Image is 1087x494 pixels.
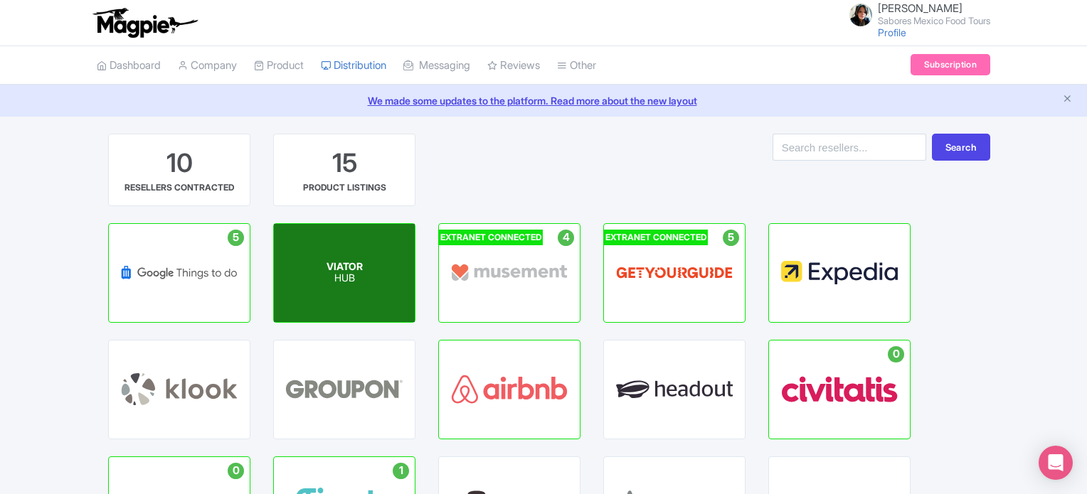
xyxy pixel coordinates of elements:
a: Dashboard [97,46,161,85]
a: EXTRANET CONNECTED 5 [603,223,746,323]
a: 5 [108,223,250,323]
img: logo-ab69f6fb50320c5b225c76a69d11143b.png [90,7,200,38]
div: PRODUCT LISTINGS [303,181,386,194]
div: Open Intercom Messenger [1039,446,1073,480]
button: Close announcement [1062,92,1073,108]
a: Profile [878,26,906,38]
button: Search [932,134,990,161]
a: Company [178,46,237,85]
a: Subscription [911,54,990,75]
a: EXTRANET CONNECTED 5 VIATOR HUB [273,223,415,323]
div: 10 [166,146,193,181]
small: Sabores Mexico Food Tours [878,16,990,26]
a: Other [557,46,596,85]
a: Reviews [487,46,540,85]
a: Messaging [403,46,470,85]
img: tyjyglbsnjqociiytsre.jpg [849,4,872,26]
span: VIATOR [327,260,363,272]
a: 15 PRODUCT LISTINGS [273,134,415,206]
a: [PERSON_NAME] Sabores Mexico Food Tours [841,3,990,26]
a: 0 [768,340,911,439]
a: EXTRANET CONNECTED 4 [438,223,580,323]
input: Search resellers... [773,134,926,161]
div: 15 [332,146,357,181]
span: [PERSON_NAME] [878,1,963,15]
div: RESELLERS CONTRACTED [124,181,234,194]
a: Product [254,46,304,85]
p: HUB [327,273,363,285]
a: Distribution [321,46,386,85]
a: We made some updates to the platform. Read more about the new layout [9,93,1078,108]
a: 10 RESELLERS CONTRACTED [108,134,250,206]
